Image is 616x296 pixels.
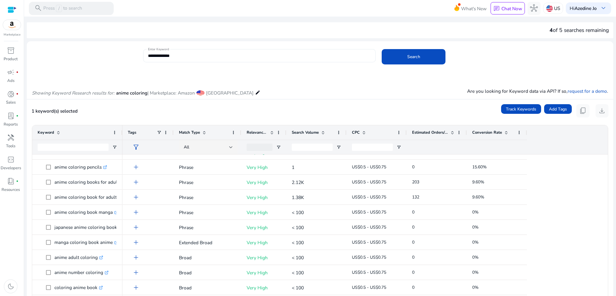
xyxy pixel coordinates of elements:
span: 0% [472,239,479,245]
span: US$0.5 - US$0.75 [352,179,386,185]
span: US$0.5 - US$0.75 [352,239,386,245]
span: add [132,163,140,171]
p: japanese anime coloring book [54,221,122,233]
span: CPC [352,130,360,135]
span: US$0.5 - US$0.75 [352,164,386,170]
span: < 100 [292,254,304,261]
p: US [554,3,560,14]
span: add [132,238,140,246]
span: fiber_manual_record [16,115,19,117]
p: Hi [570,6,597,11]
span: / [56,5,62,12]
span: handyman [7,134,15,142]
p: Broad [179,251,236,264]
span: 9.60% [472,179,484,185]
p: Resources [2,187,20,193]
span: Add Tags [549,106,567,112]
span: 0 [412,270,414,275]
span: US$0.5 - US$0.75 [352,194,386,200]
p: Sales [6,100,16,106]
span: Conversion Rate [472,130,502,135]
p: Very High [247,282,281,294]
span: < 100 [292,209,304,216]
i: Showing Keyword Research results for: [32,90,115,96]
span: fiber_manual_record [16,180,19,183]
p: Phrase [179,161,236,173]
span: 0 [412,164,414,170]
span: dark_mode [7,282,15,290]
span: lab_profile [7,112,15,120]
span: 321 [292,149,300,155]
p: Broad [179,282,236,294]
span: < 100 [292,285,304,291]
p: anime adult coloring [54,251,103,263]
p: coloring anime book [54,281,103,294]
p: Reports [4,122,18,128]
span: keyboard_arrow_down [599,4,607,12]
span: 0% [472,209,479,215]
button: download [596,104,609,117]
button: hub [528,2,541,15]
p: anime number coloring [54,266,109,279]
span: add [132,208,140,216]
span: content_copy [579,107,587,115]
span: 4 [550,26,553,34]
p: Very High [247,251,281,264]
a: request for a demo [568,88,607,94]
p: Very High [247,236,281,249]
p: Very High [247,221,281,234]
p: Phrase [179,206,236,219]
span: 0% [472,254,479,260]
span: 0% [472,270,479,275]
mat-icon: edit [255,89,260,96]
p: Press to search [43,5,82,12]
span: US$0.5 - US$0.75 [352,270,386,275]
p: Tools [6,143,15,149]
p: Chat Now [501,5,522,12]
span: add [132,148,140,156]
span: Relevance Score [247,130,268,135]
p: Phrase [179,191,236,204]
p: anime coloring book manga [54,206,118,218]
span: US$0.5 - US$0.75 [352,254,386,260]
span: chat [493,5,500,12]
span: Tags [128,130,136,135]
span: search [34,4,42,12]
span: 0% [472,285,479,290]
span: < 100 [292,239,304,246]
input: Keyword Filter Input [38,144,109,151]
span: 0 [412,224,414,230]
span: code_blocks [7,156,15,164]
span: hub [530,4,538,12]
span: add [132,223,140,231]
span: 1.38K [292,194,304,201]
p: Extended Broad [179,236,236,249]
span: fiber_manual_record [16,93,19,95]
span: 0 [412,239,414,245]
p: Very High [247,191,281,204]
span: inventory_2 [7,47,15,55]
p: Product [4,56,18,62]
p: Very High [247,206,281,219]
span: donut_small [7,90,15,98]
span: 15.60% [472,164,487,170]
span: add [132,178,140,186]
p: Phrase [179,176,236,189]
p: Ads [7,78,14,84]
p: Marketplace [4,33,20,37]
button: content_copy [576,104,590,117]
mat-label: Enter Keyword [148,47,169,51]
p: anime coloring pencils [54,161,107,173]
span: US$0.5 - US$0.75 [352,285,386,290]
button: Open Filter Menu [112,145,117,150]
span: 0% [472,224,479,230]
p: Developers [1,165,21,171]
span: 1 keyword(s) selected [32,108,78,114]
p: Broad [179,266,236,279]
img: us.svg [546,5,553,12]
p: Very High [247,161,281,173]
span: Keyword [38,130,54,135]
span: 132 [412,194,419,200]
span: Track Keywords [506,106,536,112]
span: < 100 [292,224,304,231]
